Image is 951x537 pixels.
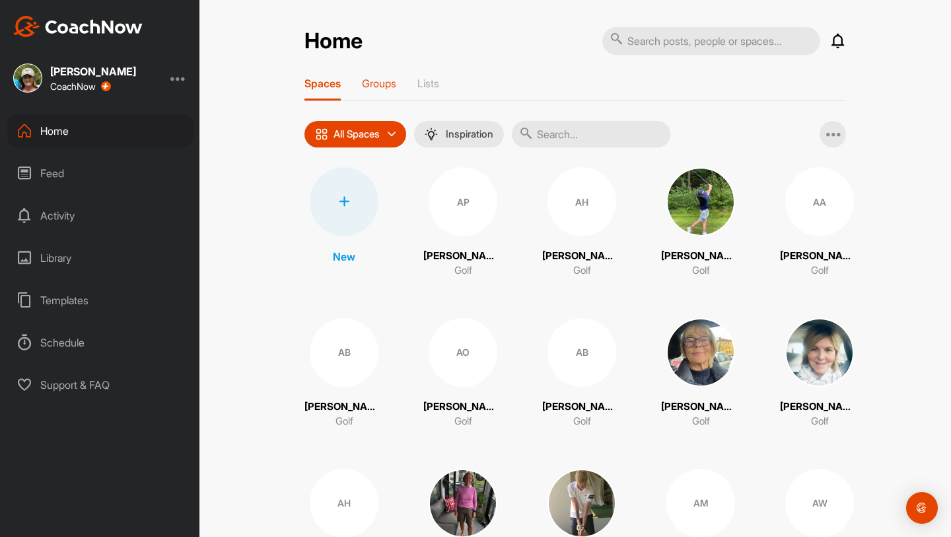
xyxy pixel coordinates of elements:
[512,121,670,147] input: Search...
[425,128,438,141] img: menuIcon
[429,318,497,387] div: AO
[547,167,616,236] div: AH
[50,66,136,77] div: [PERSON_NAME]
[785,318,854,387] img: square_735c6f161add286fe99902ca78ec4896.jpg
[785,167,854,236] div: AA
[304,399,384,415] p: [PERSON_NAME]
[429,167,497,236] div: AP
[666,318,735,387] img: square_dcc2d7ae02de893e8f431e2cb0352079.jpg
[423,399,503,415] p: [PERSON_NAME]
[573,414,591,429] p: Golf
[7,326,194,359] div: Schedule
[454,414,472,429] p: Golf
[542,249,621,264] p: [PERSON_NAME]
[780,167,859,278] a: AA[PERSON_NAME]Golf
[547,318,616,387] div: AB
[7,199,194,232] div: Activity
[423,167,503,278] a: AP[PERSON_NAME]Golf
[362,77,396,90] p: Groups
[542,399,621,415] p: [PERSON_NAME]
[13,63,42,93] img: square_db8f7d086adbe3690d9432663fb239a8.jpg
[780,318,859,429] a: [PERSON_NAME]Golf
[304,77,341,90] p: Spaces
[811,414,829,429] p: Golf
[334,129,380,140] p: All Spaces
[315,128,328,141] img: icon
[417,77,439,90] p: Lists
[7,157,194,190] div: Feed
[661,318,740,429] a: [PERSON_NAME]Golf
[7,284,194,317] div: Templates
[7,114,194,147] div: Home
[50,81,111,92] div: CoachNow
[661,167,740,278] a: [PERSON_NAME]Golf
[304,28,363,54] h2: Home
[906,492,938,524] div: Open Intercom Messenger
[454,263,472,278] p: Golf
[7,241,194,274] div: Library
[310,318,378,387] div: AB
[666,167,735,236] img: square_df4ea7abd35f7f80611d4f39a5c77bea.jpg
[692,263,710,278] p: Golf
[7,368,194,401] div: Support & FAQ
[573,263,591,278] p: Golf
[423,249,503,264] p: [PERSON_NAME]
[446,129,493,140] p: Inspiration
[304,318,384,429] a: AB[PERSON_NAME]Golf
[661,249,740,264] p: [PERSON_NAME]
[423,318,503,429] a: AO[PERSON_NAME]Golf
[335,414,353,429] p: Golf
[780,399,859,415] p: [PERSON_NAME]
[692,414,710,429] p: Golf
[333,249,355,265] p: New
[542,167,621,278] a: AH[PERSON_NAME]Golf
[811,263,829,278] p: Golf
[13,16,143,37] img: CoachNow
[602,27,820,55] input: Search posts, people or spaces...
[542,318,621,429] a: AB[PERSON_NAME]Golf
[661,399,740,415] p: [PERSON_NAME]
[780,249,859,264] p: [PERSON_NAME]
